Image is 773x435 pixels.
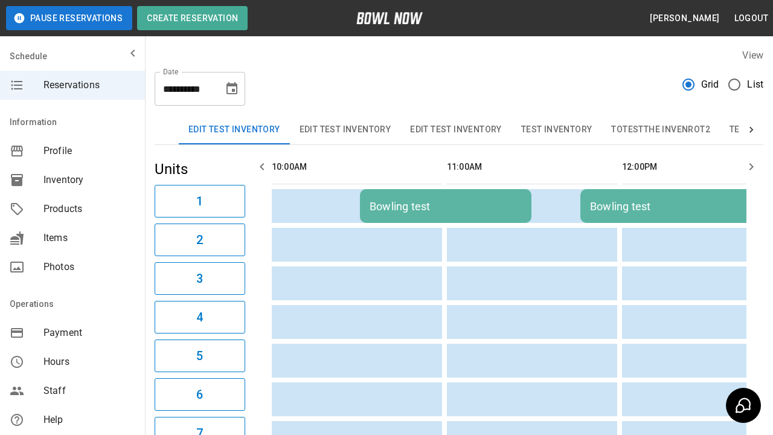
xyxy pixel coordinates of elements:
[356,12,423,24] img: logo
[701,77,719,92] span: Grid
[512,115,602,144] button: Test Inventory
[43,355,135,369] span: Hours
[196,192,203,211] h6: 1
[43,231,135,245] span: Items
[747,77,763,92] span: List
[43,173,135,187] span: Inventory
[155,301,245,333] button: 4
[196,230,203,250] h6: 2
[179,115,739,144] div: inventory tabs
[400,115,512,144] button: Edit Test Inventory
[196,269,203,288] h6: 3
[6,6,132,30] button: Pause Reservations
[155,224,245,256] button: 2
[155,159,245,179] h5: Units
[43,144,135,158] span: Profile
[196,346,203,366] h6: 5
[43,260,135,274] span: Photos
[196,308,203,327] h6: 4
[43,384,135,398] span: Staff
[155,262,245,295] button: 3
[43,202,135,216] span: Products
[43,78,135,92] span: Reservations
[272,150,442,184] th: 10:00AM
[730,7,773,30] button: Logout
[179,115,290,144] button: Edit Test Inventory
[590,200,742,213] div: Bowling test
[43,413,135,427] span: Help
[601,115,720,144] button: TOTESTTHE INVENROT2
[447,150,617,184] th: 11:00AM
[137,6,248,30] button: Create Reservation
[155,340,245,372] button: 5
[290,115,401,144] button: Edit Test Inventory
[155,185,245,217] button: 1
[370,200,522,213] div: Bowling test
[196,385,203,404] h6: 6
[645,7,724,30] button: [PERSON_NAME]
[220,77,244,101] button: Choose date, selected date is Sep 6, 2025
[742,50,763,61] label: View
[43,326,135,340] span: Payment
[155,378,245,411] button: 6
